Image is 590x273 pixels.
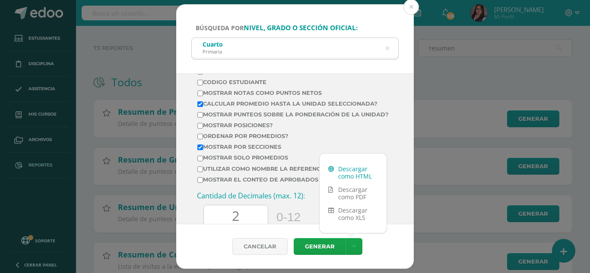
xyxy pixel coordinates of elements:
h3: Cantidad de Decimales (max. 12): [197,191,393,201]
div: Primaria [203,48,223,55]
label: Mostrar por secciones [197,144,389,150]
input: Utilizar como nombre la referencia del curso [197,166,203,172]
span: Búsqueda por [196,24,358,32]
label: Calcular promedio hasta la unidad seleccionada? [197,100,389,107]
label: Codigo Estudiante [197,79,389,85]
span: 0-12 [276,210,301,223]
a: Descargar como PDF [320,183,387,204]
input: ej. Primero primaria, etc. [192,38,398,59]
input: Mostrar punteos sobre la ponderación de la unidad? [197,112,203,118]
strong: nivel, grado o sección oficial: [244,23,358,32]
div: Cuarto [203,40,223,48]
input: Mostrar solo promedios [197,156,203,161]
label: Utilizar como nombre la referencia del curso [197,166,389,172]
label: Mostrar posiciones? [197,122,389,129]
a: Generar [294,238,346,255]
div: Cancelar [232,238,288,255]
label: Mostrar Notas Como Puntos Netos [197,90,389,96]
input: Calcular promedio hasta la unidad seleccionada? [197,101,203,107]
label: Ordenar por promedios? [197,133,389,139]
label: Mostrar punteos sobre la ponderación de la unidad? [197,111,389,118]
input: Mostrar posiciones? [197,123,203,129]
input: Mostrar por secciones [197,144,203,150]
input: Ordenar por promedios? [197,134,203,139]
a: Descargar como HTML [320,162,387,183]
input: Mostrar el conteo de Aprobados y Reprobados [197,177,203,183]
label: Mostrar solo promedios [197,154,389,161]
a: Descargar como XLS [320,204,387,224]
label: Mostrar el conteo de Aprobados y Reprobados [197,176,389,183]
input: Mostrar Notas Como Puntos Netos [197,91,203,96]
input: Codigo Estudiante [197,80,203,85]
